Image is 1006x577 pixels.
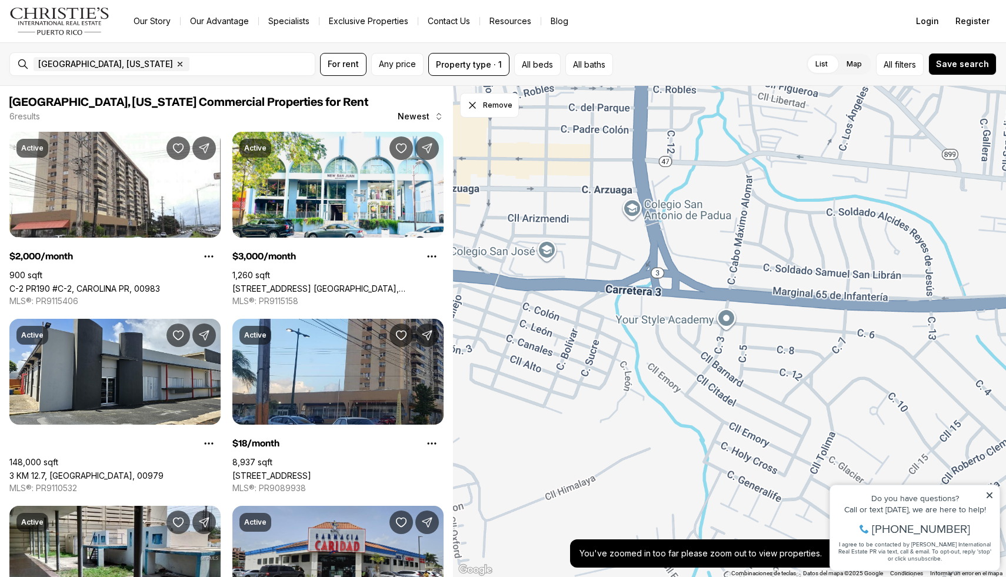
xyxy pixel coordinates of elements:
label: Map [837,54,871,75]
a: 6471 AVE. ISLA VERDE, NEW SAN JUAN COND. #2, CAROLINA PR, 00979 [232,284,444,293]
button: Save Property: 6471 AVE. ISLA VERDE, NEW SAN JUAN COND. #2 [389,136,413,160]
span: Login [916,16,939,26]
button: Share Property [415,136,439,160]
span: Register [955,16,990,26]
button: All baths [565,53,613,76]
button: For rent [320,53,367,76]
p: You've zoomed in too far please zoom out to view properties. [579,549,822,558]
a: C-2 PR190 #C-2, CAROLINA PR, 00983 [9,284,160,293]
a: Blog [541,13,578,29]
span: All [884,58,892,71]
label: List [806,54,837,75]
button: Any price [371,53,424,76]
span: [PHONE_NUMBER] [48,55,146,67]
button: Register [948,9,997,33]
button: Login [909,9,946,33]
button: Share Property [192,136,216,160]
a: 3 KM 12.7, CAROLINA PR, 00979 [9,471,164,481]
button: Property options [197,432,221,455]
button: Property options [197,245,221,268]
button: Save search [928,53,997,75]
button: Save Property: 190 int PONTEZUELA AVE [389,323,413,347]
button: Save Property: campo AVE. CAMPO RICO INT FIDALGO DIAZ [389,511,413,534]
p: 6 results [9,112,40,121]
span: [GEOGRAPHIC_DATA], [US_STATE] Commercial Properties for Rent [9,96,368,108]
span: Datos del mapa ©2025 Google [803,570,883,576]
span: Any price [379,59,416,69]
a: Our Story [124,13,180,29]
p: Active [244,331,267,340]
button: Contact Us [418,13,479,29]
button: Dismiss drawing [460,93,519,118]
button: Newest [391,105,451,128]
span: For rent [328,59,359,69]
span: [GEOGRAPHIC_DATA], [US_STATE] [38,59,173,69]
a: 190 int PONTEZUELA AVE, CAROLINA PR, 00983 [232,471,311,481]
button: Share Property [415,323,439,347]
p: Active [244,144,267,153]
button: Allfilters [876,53,924,76]
span: I agree to be contacted by [PERSON_NAME] International Real Estate PR via text, call & email. To ... [15,72,168,95]
span: filters [895,58,916,71]
div: Do you have questions? [12,26,170,35]
button: Property options [420,432,444,455]
a: Specialists [259,13,319,29]
p: Active [21,331,44,340]
a: Exclusive Properties [319,13,418,29]
p: Active [21,518,44,527]
div: Call or text [DATE], we are here to help! [12,38,170,46]
span: Save search [936,59,989,69]
img: logo [9,7,110,35]
button: Property type · 1 [428,53,509,76]
button: Share Property [415,511,439,534]
button: Save Property: C-2 PR190 #C-2 [166,136,190,160]
button: Property options [420,245,444,268]
p: Active [244,518,267,527]
button: Share Property [192,323,216,347]
button: Save Property: 3 KM 12.7 [166,323,190,347]
button: Share Property [192,511,216,534]
a: Our Advantage [181,13,258,29]
button: Save Property: 848 PR-848 INT. PR-887 [166,511,190,534]
p: Active [21,144,44,153]
span: Newest [398,112,429,121]
button: All beds [514,53,561,76]
a: Resources [480,13,541,29]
